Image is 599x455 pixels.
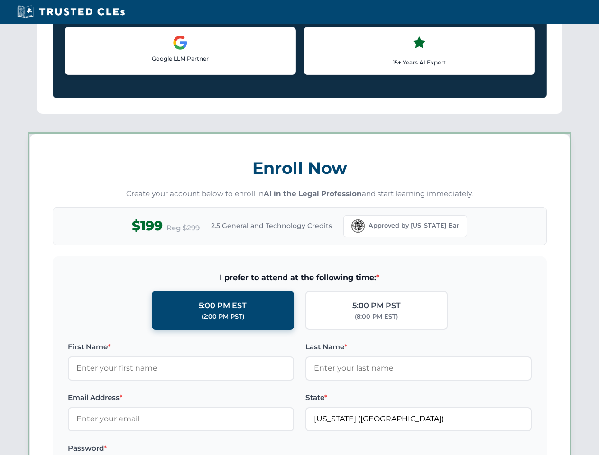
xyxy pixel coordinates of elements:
label: State [305,392,532,403]
input: Enter your last name [305,356,532,380]
div: (8:00 PM EST) [355,312,398,321]
span: 2.5 General and Technology Credits [211,220,332,231]
span: Reg $299 [166,222,200,234]
p: 15+ Years AI Expert [312,58,527,67]
h3: Enroll Now [53,153,547,183]
div: (2:00 PM PST) [202,312,244,321]
p: Google LLM Partner [73,54,288,63]
input: Enter your first name [68,356,294,380]
span: I prefer to attend at the following time: [68,272,532,284]
img: Google [173,35,188,50]
label: Email Address [68,392,294,403]
p: Create your account below to enroll in and start learning immediately. [53,189,547,200]
img: Trusted CLEs [14,5,128,19]
div: 5:00 PM EST [199,300,247,312]
input: Enter your email [68,407,294,431]
strong: AI in the Legal Profession [264,189,362,198]
img: Florida Bar [351,219,365,233]
label: Password [68,443,294,454]
label: Last Name [305,341,532,353]
input: Florida (FL) [305,407,532,431]
span: Approved by [US_STATE] Bar [369,221,459,230]
label: First Name [68,341,294,353]
span: $199 [132,215,163,237]
div: 5:00 PM PST [352,300,401,312]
